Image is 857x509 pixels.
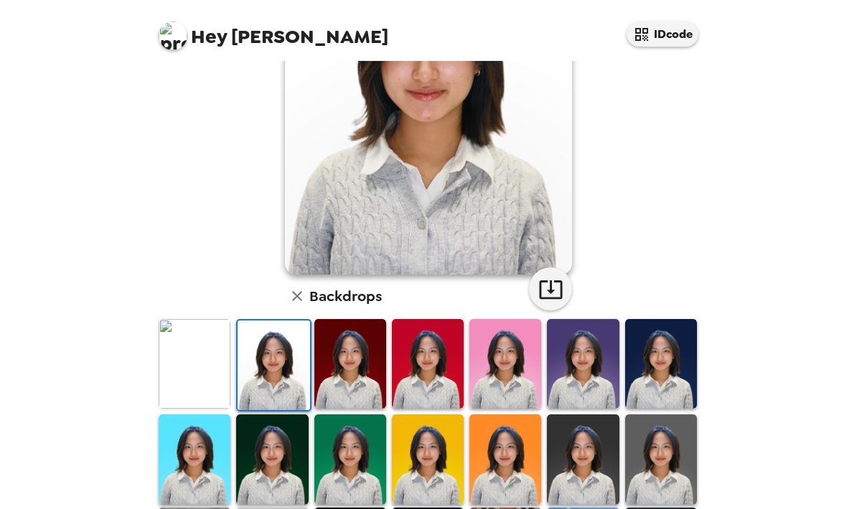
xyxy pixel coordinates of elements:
h6: Backdrops [309,285,382,308]
button: IDcode [627,22,698,47]
span: Hey [191,24,227,49]
span: [PERSON_NAME] [159,14,388,47]
img: Original [159,319,230,409]
img: profile pic [159,22,187,50]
